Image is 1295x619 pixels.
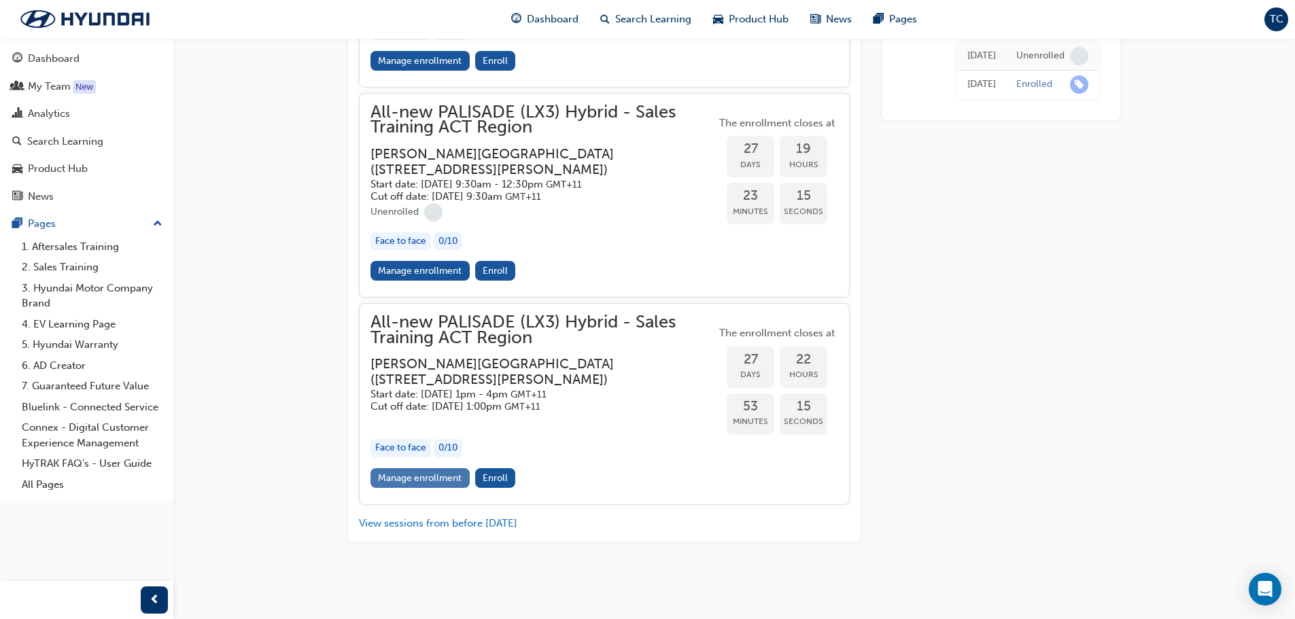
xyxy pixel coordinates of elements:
[967,77,996,92] div: Thu Sep 25 2025 16:14:42 GMT+1000 (Australian Eastern Standard Time)
[716,116,838,131] span: The enrollment closes at
[863,5,928,33] a: pages-iconPages
[810,11,821,28] span: news-icon
[727,414,774,429] span: Minutes
[1016,78,1052,91] div: Enrolled
[727,188,774,204] span: 23
[12,81,22,93] span: people-icon
[370,315,716,345] span: All-new PALISADE (LX3) Hybrid - Sales Training ACT Region
[370,468,470,488] a: Manage enrollment
[1270,12,1283,27] span: TC
[27,134,103,149] div: Search Learning
[5,43,168,211] button: DashboardMy TeamAnalyticsSearch LearningProduct HubNews
[799,5,863,33] a: news-iconNews
[16,474,168,495] a: All Pages
[28,161,88,177] div: Product Hub
[359,516,517,531] button: View sessions from before [DATE]
[780,352,827,368] span: 22
[1070,75,1088,94] span: learningRecordVerb_ENROLL-icon
[475,51,516,71] button: Enroll
[28,79,71,94] div: My Team
[16,397,168,418] a: Bluelink - Connected Service
[12,163,22,175] span: car-icon
[727,204,774,219] span: Minutes
[370,232,431,251] div: Face to face
[370,315,838,493] button: All-new PALISADE (LX3) Hybrid - Sales Training ACT Region[PERSON_NAME][GEOGRAPHIC_DATA]([STREET_A...
[589,5,702,33] a: search-iconSearch Learning
[1070,47,1088,65] span: learningRecordVerb_NONE-icon
[504,401,540,412] span: Australian Eastern Daylight Time GMT+11
[475,468,516,488] button: Enroll
[370,388,694,401] h5: Start date: [DATE] 1pm - 4pm
[16,417,168,453] a: Connex - Digital Customer Experience Management
[780,188,827,204] span: 15
[370,356,694,388] h3: [PERSON_NAME][GEOGRAPHIC_DATA] ( [STREET_ADDRESS][PERSON_NAME] )
[370,146,694,178] h3: [PERSON_NAME][GEOGRAPHIC_DATA] ( [STREET_ADDRESS][PERSON_NAME] )
[780,414,827,429] span: Seconds
[727,367,774,383] span: Days
[370,178,694,191] h5: Start date: [DATE] 9:30am - 12:30pm
[702,5,799,33] a: car-iconProduct Hub
[5,74,168,99] a: My Team
[729,12,789,27] span: Product Hub
[727,399,774,414] span: 53
[12,218,22,230] span: pages-icon
[28,106,70,122] div: Analytics
[150,592,160,609] span: prev-icon
[780,157,827,173] span: Hours
[16,453,168,474] a: HyTRAK FAQ's - User Guide
[12,136,22,148] span: search-icon
[370,51,470,71] a: Manage enrollment
[5,184,168,209] a: News
[434,232,462,251] div: 0 / 10
[483,265,508,277] span: Enroll
[874,11,884,28] span: pages-icon
[505,191,541,202] span: Australian Eastern Daylight Time GMT+11
[5,129,168,154] a: Search Learning
[370,400,694,413] h5: Cut off date: [DATE] 1:00pm
[1016,50,1065,63] div: Unenrolled
[370,190,694,203] h5: Cut off date: [DATE] 9:30am
[16,257,168,278] a: 2. Sales Training
[713,11,723,28] span: car-icon
[16,278,168,314] a: 3. Hyundai Motor Company Brand
[727,141,774,157] span: 27
[727,157,774,173] span: Days
[727,352,774,368] span: 27
[546,179,582,190] span: Australian Eastern Daylight Time GMT+11
[16,355,168,376] a: 6. AD Creator
[600,11,610,28] span: search-icon
[511,11,521,28] span: guage-icon
[12,191,22,203] span: news-icon
[16,236,168,258] a: 1. Aftersales Training
[511,389,547,400] span: Australian Eastern Daylight Time GMT+11
[434,439,462,457] div: 0 / 10
[28,51,80,67] div: Dashboard
[16,314,168,335] a: 4. EV Learning Page
[7,5,163,33] img: Trak
[5,211,168,236] button: Pages
[16,376,168,397] a: 7. Guaranteed Future Value
[370,105,838,286] button: All-new PALISADE (LX3) Hybrid - Sales Training ACT Region[PERSON_NAME][GEOGRAPHIC_DATA]([STREET_A...
[5,101,168,126] a: Analytics
[826,12,852,27] span: News
[370,261,470,281] a: Manage enrollment
[73,80,96,94] div: Tooltip anchor
[370,105,716,135] span: All-new PALISADE (LX3) Hybrid - Sales Training ACT Region
[5,46,168,71] a: Dashboard
[780,399,827,414] span: 15
[16,334,168,355] a: 5. Hyundai Warranty
[475,261,516,281] button: Enroll
[527,12,579,27] span: Dashboard
[5,156,168,181] a: Product Hub
[28,216,56,232] div: Pages
[28,189,54,205] div: News
[12,108,22,120] span: chart-icon
[716,325,838,341] span: The enrollment closes at
[1264,7,1288,31] button: TC
[780,141,827,157] span: 19
[500,5,589,33] a: guage-iconDashboard
[424,203,443,222] span: learningRecordVerb_NONE-icon
[483,472,508,484] span: Enroll
[1249,573,1281,605] div: Open Intercom Messenger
